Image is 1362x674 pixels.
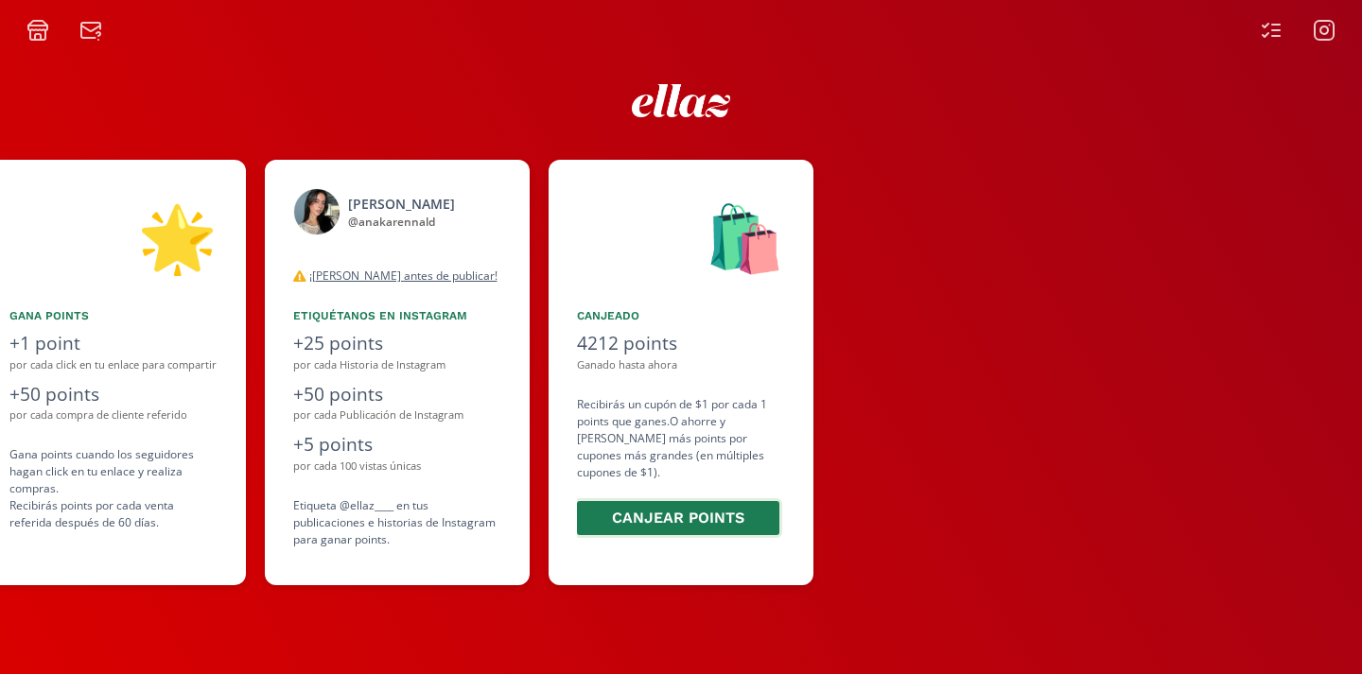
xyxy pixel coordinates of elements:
[577,307,785,324] div: Canjeado
[293,407,501,423] div: por cada Publicación de Instagram
[293,458,501,475] div: por cada 100 vistas únicas
[577,330,785,357] div: 4212 points
[9,188,218,285] div: 🌟
[577,396,785,539] div: Recibirás un cupón de $1 por cada 1 points que ganes. O ahorre y [PERSON_NAME] más points por cup...
[9,446,218,531] div: Gana points cuando los seguidores hagan click en tu enlace y realiza compras . Recibirás points p...
[293,431,501,458] div: +5 points
[9,307,218,324] div: Gana points
[9,330,218,357] div: +1 point
[9,357,218,373] div: por cada click en tu enlace para compartir
[348,214,455,231] div: @ anakarennald
[9,407,218,423] div: por cada compra de cliente referido
[9,381,218,408] div: +50 points
[577,188,785,285] div: 🛍️
[348,194,455,214] div: [PERSON_NAME]
[293,381,501,408] div: +50 points
[577,357,785,373] div: Ganado hasta ahora
[574,498,782,539] button: Canjear points
[293,497,501,548] div: Etiqueta @ellaz____ en tus publicaciones e historias de Instagram para ganar points.
[293,188,340,235] img: 442489699_1138377237310172_717870966300782736_n.jpg
[293,330,501,357] div: +25 points
[632,84,731,117] img: ew9eVGDHp6dD
[293,357,501,373] div: por cada Historia de Instagram
[309,268,498,284] u: ¡[PERSON_NAME] antes de publicar!
[293,307,501,324] div: Etiquétanos en Instagram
